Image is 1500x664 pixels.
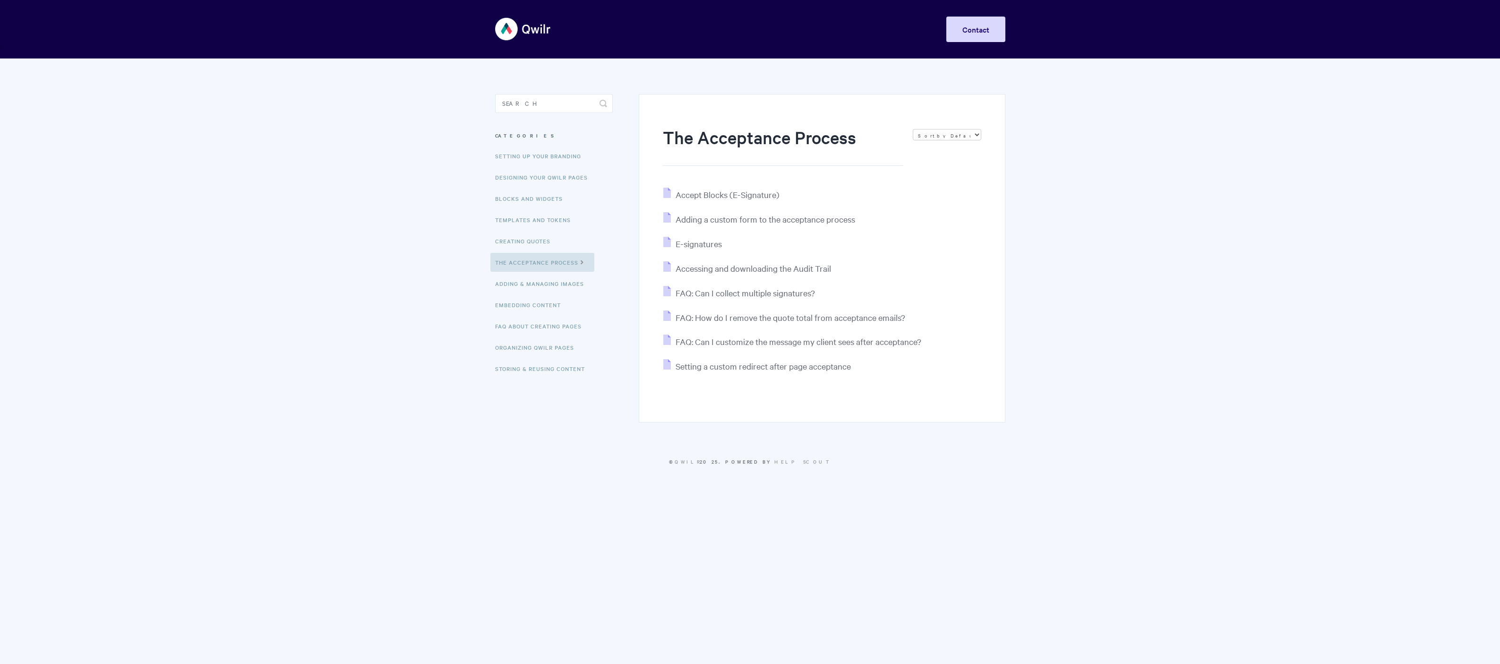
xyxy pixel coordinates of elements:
[495,210,578,229] a: Templates and Tokens
[663,287,815,298] a: FAQ: Can I collect multiple signatures?
[663,312,905,323] a: FAQ: How do I remove the quote total from acceptance emails?
[676,336,921,347] span: FAQ: Can I customize the message my client sees after acceptance?
[663,238,722,249] a: E-signatures
[676,238,722,249] span: E-signatures
[774,458,831,465] a: Help Scout
[495,317,589,336] a: FAQ About Creating Pages
[495,11,551,47] img: Qwilr Help Center
[663,189,780,200] a: Accept Blocks (E-Signature)
[495,94,613,113] input: Search
[495,457,1005,466] p: © 2025.
[913,129,981,140] select: Page reloads on selection
[495,295,568,314] a: Embedding Content
[663,263,831,274] a: Accessing and downloading the Audit Trail
[676,361,851,371] span: Setting a custom redirect after page acceptance
[663,336,921,347] a: FAQ: Can I customize the message my client sees after acceptance?
[676,189,780,200] span: Accept Blocks (E-Signature)
[495,127,613,144] h3: Categories
[676,287,815,298] span: FAQ: Can I collect multiple signatures?
[663,125,903,166] h1: The Acceptance Process
[490,253,594,272] a: The Acceptance Process
[676,263,831,274] span: Accessing and downloading the Audit Trail
[946,17,1005,42] a: Contact
[495,338,581,357] a: Organizing Qwilr Pages
[663,361,851,371] a: Setting a custom redirect after page acceptance
[495,274,591,293] a: Adding & Managing Images
[495,359,592,378] a: Storing & Reusing Content
[725,458,831,465] span: Powered by
[676,312,905,323] span: FAQ: How do I remove the quote total from acceptance emails?
[495,147,588,165] a: Setting up your Branding
[676,214,855,224] span: Adding a custom form to the acceptance process
[675,458,700,465] a: Qwilr
[495,168,595,187] a: Designing Your Qwilr Pages
[495,189,570,208] a: Blocks and Widgets
[495,232,557,250] a: Creating Quotes
[663,214,855,224] a: Adding a custom form to the acceptance process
